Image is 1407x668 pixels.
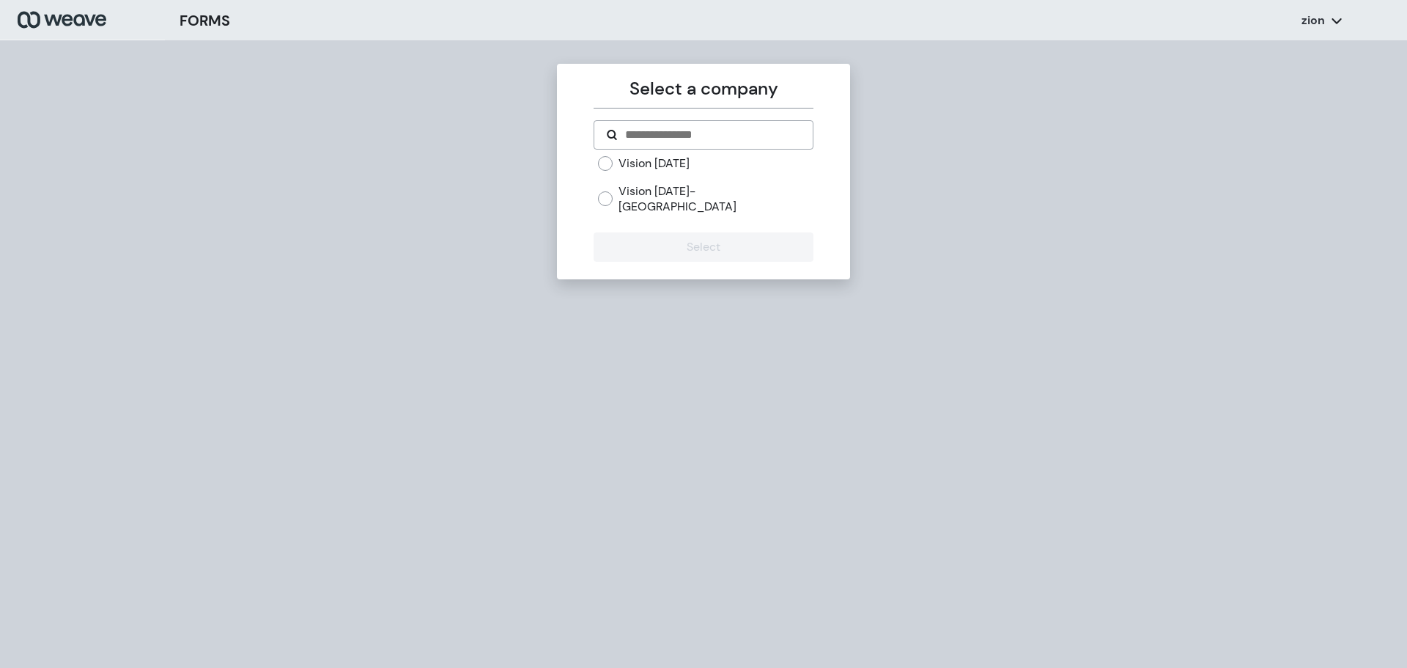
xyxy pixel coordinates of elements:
[618,155,690,172] label: Vision [DATE]
[180,10,230,32] h3: FORMS
[594,76,813,102] p: Select a company
[618,183,813,215] label: Vision [DATE]- [GEOGRAPHIC_DATA]
[624,126,800,144] input: Search
[594,232,813,262] button: Select
[1301,12,1325,29] p: zion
